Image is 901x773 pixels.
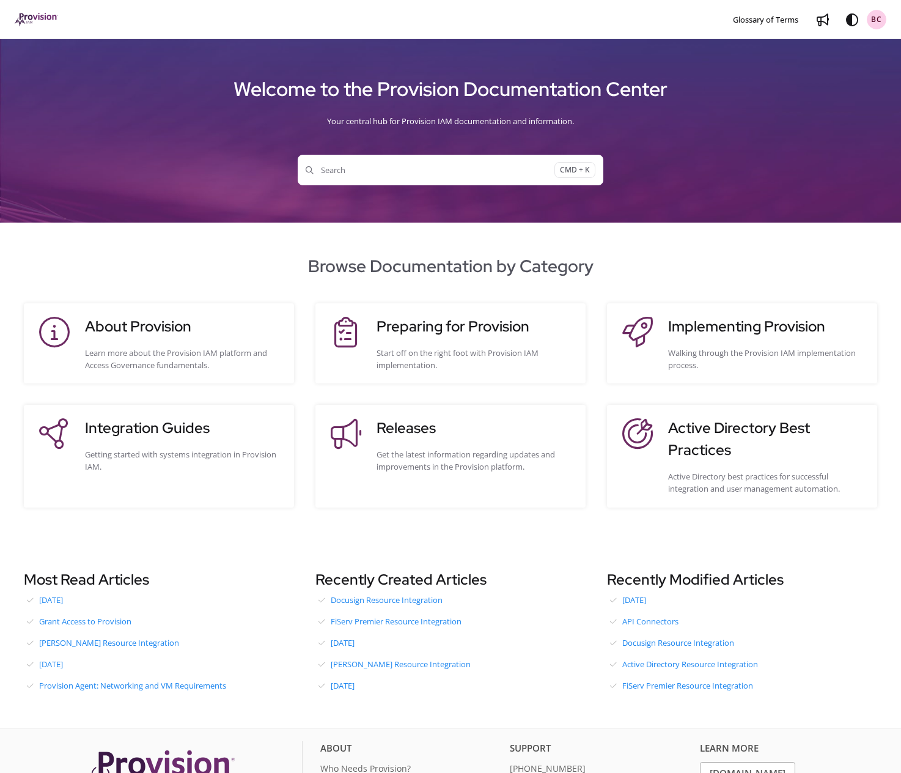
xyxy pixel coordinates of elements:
[24,591,294,609] a: [DATE]
[320,741,501,761] div: About
[607,655,877,673] a: Active Directory Resource Integration
[510,741,691,761] div: Support
[867,10,886,29] button: BC
[607,612,877,631] a: API Connectors
[619,417,865,495] a: Active Directory Best PracticesActive Directory best practices for successful integration and use...
[15,13,58,27] a: Project logo
[377,316,573,338] h3: Preparing for Provision
[700,741,881,761] div: Learn More
[607,569,877,591] h3: Recently Modified Articles
[377,417,573,439] h3: Releases
[668,470,865,495] div: Active Directory best practices for successful integration and user management automation.
[315,569,586,591] h3: Recently Created Articles
[733,14,798,25] span: Glossary of Terms
[15,106,886,136] div: Your central hub for Provision IAM documentation and information.
[813,10,833,29] a: Whats new
[24,676,294,695] a: Provision Agent: Networking and VM Requirements
[36,316,282,371] a: About ProvisionLearn more about the Provision IAM platform and Access Governance fundamentals.
[554,162,595,179] span: CMD + K
[85,316,282,338] h3: About Provision
[607,634,877,652] a: Docusign Resource Integration
[298,155,603,185] button: SearchCMD + K
[24,569,294,591] h3: Most Read Articles
[85,417,282,439] h3: Integration Guides
[306,164,554,176] span: Search
[377,448,573,473] div: Get the latest information regarding updates and improvements in the Provision platform.
[24,634,294,652] a: [PERSON_NAME] Resource Integration
[24,655,294,673] a: [DATE]
[36,417,282,495] a: Integration GuidesGetting started with systems integration in Provision IAM.
[15,13,58,26] img: brand logo
[377,347,573,371] div: Start off on the right foot with Provision IAM implementation.
[328,417,573,495] a: ReleasesGet the latest information regarding updates and improvements in the Provision platform.
[24,612,294,631] a: Grant Access to Provision
[315,676,586,695] a: [DATE]
[85,448,282,473] div: Getting started with systems integration in Provision IAM.
[85,347,282,371] div: Learn more about the Provision IAM platform and Access Governance fundamentals.
[668,316,865,338] h3: Implementing Provision
[668,417,865,461] h3: Active Directory Best Practices
[842,10,862,29] button: Theme options
[315,655,586,673] a: [PERSON_NAME] Resource Integration
[607,676,877,695] a: FiServ Premier Resource Integration
[328,316,573,371] a: Preparing for ProvisionStart off on the right foot with Provision IAM implementation.
[871,14,882,26] span: BC
[619,316,865,371] a: Implementing ProvisionWalking through the Provision IAM implementation process.
[668,347,865,371] div: Walking through the Provision IAM implementation process.
[315,612,586,631] a: FiServ Premier Resource Integration
[15,73,886,106] h1: Welcome to the Provision Documentation Center
[15,253,886,279] h2: Browse Documentation by Category
[315,634,586,652] a: [DATE]
[315,591,586,609] a: Docusign Resource Integration
[607,591,877,609] a: [DATE]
